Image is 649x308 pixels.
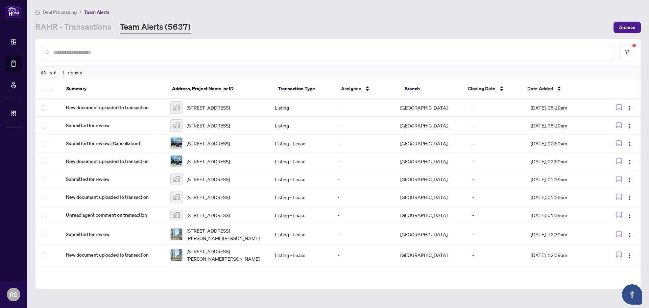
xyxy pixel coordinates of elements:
td: [GEOGRAPHIC_DATA] [395,117,467,135]
span: Unread agent comment on transaction [66,211,160,219]
button: Logo [624,174,635,185]
td: [DATE], 01:39am [525,170,601,188]
span: New document uploaded to transaction [66,193,160,201]
span: Assignee [341,85,361,92]
button: Logo [624,102,635,113]
td: - [467,135,525,152]
a: Team Alerts (5637) [120,21,191,33]
th: Transaction Type [272,79,336,99]
li: / [79,8,81,16]
td: Listing - Lease [269,224,332,245]
th: Assignee [336,79,399,99]
button: Archive [614,22,641,33]
a: RAHR - Transactions [35,21,112,33]
img: Logo [627,253,632,258]
td: [DATE], 12:39am [525,245,601,265]
th: Summary [61,79,167,99]
td: - [467,224,525,245]
td: - [467,188,525,206]
span: [STREET_ADDRESS] [187,158,230,165]
td: Listing - Lease [269,152,332,170]
span: RS [10,290,18,299]
td: - [332,224,395,245]
img: thumbnail-img [171,173,182,185]
span: [STREET_ADDRESS] [187,193,230,201]
td: - [332,117,395,135]
button: filter [620,45,635,60]
td: Listing [269,99,332,117]
td: - [467,170,525,188]
td: [GEOGRAPHIC_DATA] [395,170,467,188]
button: Logo [624,210,635,220]
span: New document uploaded to transaction [66,158,160,165]
img: thumbnail-img [171,156,182,167]
img: Logo [627,105,632,111]
span: [STREET_ADDRESS][PERSON_NAME][PERSON_NAME] [187,227,264,242]
td: [GEOGRAPHIC_DATA] [395,224,467,245]
td: [GEOGRAPHIC_DATA] [395,135,467,152]
button: Logo [624,156,635,167]
img: thumbnail-img [171,191,182,203]
td: [DATE], 01:39am [525,188,601,206]
td: - [332,152,395,170]
td: - [332,206,395,224]
div: 23 of Items [35,66,641,79]
span: Team Alerts [84,9,110,15]
button: Logo [624,192,635,203]
img: thumbnail-img [171,209,182,221]
span: [STREET_ADDRESS] [187,175,230,183]
img: Logo [627,123,632,129]
img: thumbnail-img [171,138,182,149]
span: Deal Processing [43,9,77,15]
span: Closing Date [468,85,496,92]
th: Branch [399,79,463,99]
td: [DATE], 01:39am [525,206,601,224]
img: thumbnail-img [171,102,182,113]
td: [DATE], 12:39am [525,224,601,245]
button: Logo [624,250,635,260]
td: - [467,117,525,135]
span: Submitted for review [66,122,160,129]
img: Logo [627,177,632,183]
button: Logo [624,120,635,131]
td: [DATE], 08:19am [525,117,601,135]
img: thumbnail-img [171,229,182,240]
img: logo [5,5,22,18]
button: Logo [624,229,635,240]
td: [GEOGRAPHIC_DATA] [395,245,467,265]
span: New document uploaded to transaction [66,104,160,111]
td: [DATE], 08:19am [525,99,601,117]
span: Date Added [527,85,553,92]
span: Submitted for review [66,231,160,238]
span: [STREET_ADDRESS] [187,140,230,147]
td: - [332,99,395,117]
span: Submitted for review: [Cancellation] [66,140,160,147]
td: - [332,135,395,152]
td: Listing - Lease [269,188,332,206]
span: filter [625,50,630,55]
span: [STREET_ADDRESS] [187,211,230,219]
img: Logo [627,159,632,165]
td: [DATE], 02:59am [525,152,601,170]
td: [GEOGRAPHIC_DATA] [395,206,467,224]
th: Date Added [522,79,598,99]
th: Closing Date [462,79,522,99]
button: Logo [624,138,635,149]
img: Logo [627,141,632,147]
td: - [467,206,525,224]
td: Listing - Lease [269,135,332,152]
span: Submitted for review [66,175,160,183]
span: [STREET_ADDRESS][PERSON_NAME][PERSON_NAME] [187,247,264,262]
td: Listing - Lease [269,245,332,265]
th: Address, Project Name, or ID [167,79,272,99]
img: Logo [627,232,632,238]
td: [GEOGRAPHIC_DATA] [395,152,467,170]
img: thumbnail-img [171,120,182,131]
span: [STREET_ADDRESS] [187,104,230,111]
img: Logo [627,195,632,200]
span: home [35,10,40,15]
button: Open asap [622,284,642,305]
td: - [332,170,395,188]
td: - [467,152,525,170]
span: Archive [619,22,635,33]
